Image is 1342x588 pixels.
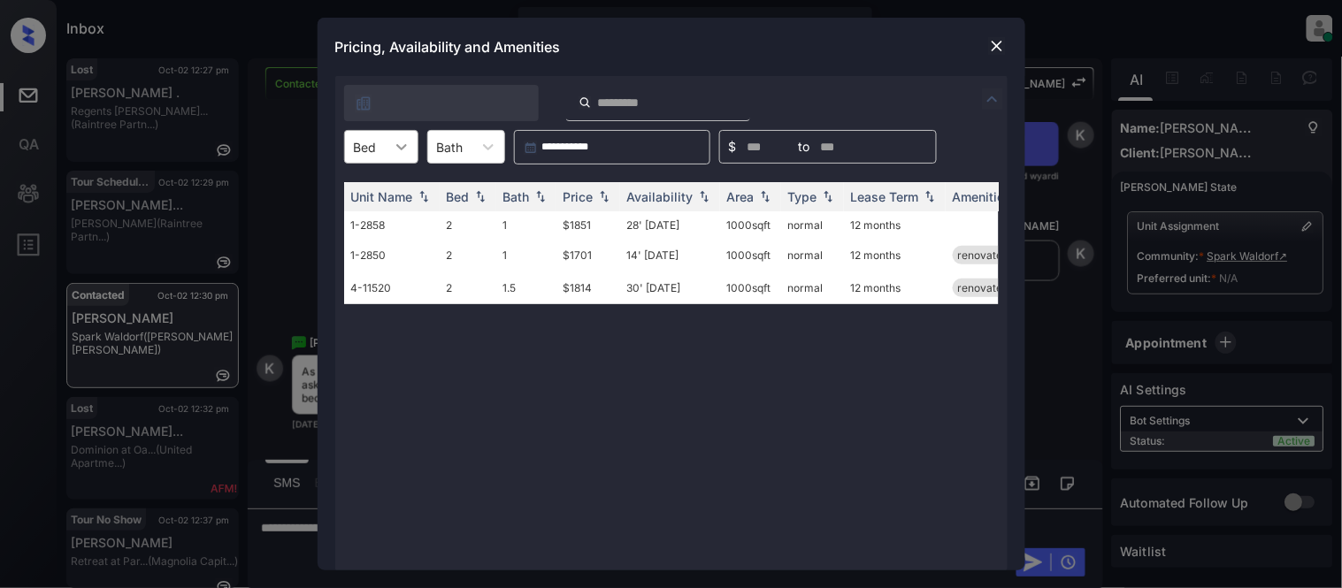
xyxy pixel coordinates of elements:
[556,211,620,239] td: $1851
[496,271,556,304] td: 1.5
[988,37,1006,55] img: close
[415,191,433,203] img: sorting
[695,191,713,203] img: sorting
[720,239,781,271] td: 1000 sqft
[844,271,946,304] td: 12 months
[344,239,440,271] td: 1-2850
[788,189,817,204] div: Type
[819,191,837,203] img: sorting
[756,191,774,203] img: sorting
[627,189,694,204] div: Availability
[532,191,549,203] img: sorting
[982,88,1003,110] img: icon-zuma
[472,191,489,203] img: sorting
[921,191,939,203] img: sorting
[851,189,919,204] div: Lease Term
[781,271,844,304] td: normal
[727,189,755,204] div: Area
[351,189,413,204] div: Unit Name
[844,239,946,271] td: 12 months
[720,211,781,239] td: 1000 sqft
[953,189,1012,204] div: Amenities
[503,189,530,204] div: Bath
[729,137,737,157] span: $
[781,211,844,239] td: normal
[579,95,592,111] img: icon-zuma
[440,239,496,271] td: 2
[440,271,496,304] td: 2
[496,211,556,239] td: 1
[595,191,613,203] img: sorting
[556,271,620,304] td: $1814
[564,189,594,204] div: Price
[318,18,1025,76] div: Pricing, Availability and Amenities
[355,95,372,112] img: icon-zuma
[958,281,1009,294] span: renovated
[620,271,720,304] td: 30' [DATE]
[958,248,1009,262] span: renovated
[620,239,720,271] td: 14' [DATE]
[844,211,946,239] td: 12 months
[344,211,440,239] td: 1-2858
[496,239,556,271] td: 1
[344,271,440,304] td: 4-11520
[556,239,620,271] td: $1701
[781,239,844,271] td: normal
[720,271,781,304] td: 1000 sqft
[620,211,720,239] td: 28' [DATE]
[440,211,496,239] td: 2
[447,189,470,204] div: Bed
[799,137,810,157] span: to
